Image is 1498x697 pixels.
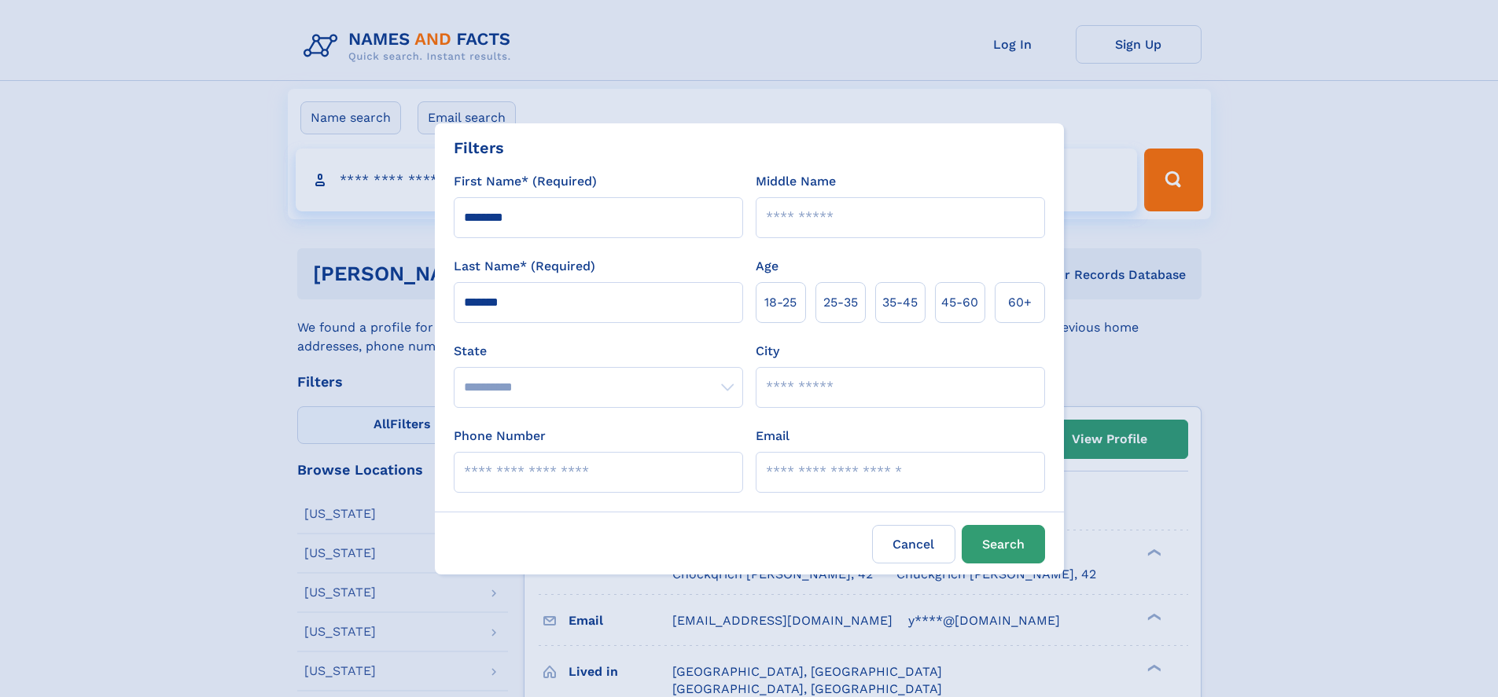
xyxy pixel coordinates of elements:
span: 18‑25 [764,293,797,312]
div: Filters [454,136,504,160]
button: Search [962,525,1045,563]
label: Last Name* (Required) [454,257,595,276]
label: First Name* (Required) [454,172,597,191]
label: City [756,342,779,361]
span: 60+ [1008,293,1032,312]
label: Phone Number [454,427,546,446]
label: Cancel [872,525,955,563]
span: 35‑45 [882,293,918,312]
label: Middle Name [756,172,836,191]
label: Age [756,257,778,276]
span: 45‑60 [941,293,978,312]
label: Email [756,427,789,446]
span: 25‑35 [823,293,858,312]
label: State [454,342,743,361]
